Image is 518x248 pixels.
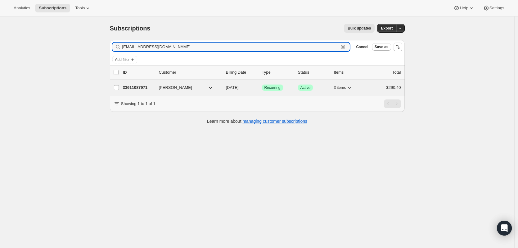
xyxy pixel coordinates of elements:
[375,44,389,49] span: Save as
[110,25,151,32] span: Subscriptions
[122,43,339,51] input: Filter subscribers
[480,4,508,12] button: Settings
[35,4,70,12] button: Subscriptions
[123,69,401,76] div: IDCustomerBilling DateTypeStatusItemsTotal
[460,6,468,11] span: Help
[121,101,155,107] p: Showing 1 to 1 of 1
[372,43,391,51] button: Save as
[377,24,396,33] button: Export
[155,83,217,93] button: [PERSON_NAME]
[386,85,401,90] span: $290.40
[340,44,346,50] button: Clear
[334,85,346,90] span: 3 items
[450,4,478,12] button: Help
[226,69,257,76] p: Billing Date
[394,43,402,51] button: Sort the results
[334,69,365,76] div: Items
[115,57,130,62] span: Add filter
[344,24,375,33] button: Bulk updates
[242,119,307,124] a: managing customer subscriptions
[123,85,154,91] p: 33611087971
[334,83,353,92] button: 3 items
[159,85,192,91] span: [PERSON_NAME]
[384,99,401,108] nav: Pagination
[298,69,329,76] p: Status
[75,6,85,11] span: Tools
[264,85,281,90] span: Recurring
[356,44,368,49] span: Cancel
[354,43,371,51] button: Cancel
[489,6,504,11] span: Settings
[71,4,95,12] button: Tools
[392,69,401,76] p: Total
[300,85,311,90] span: Active
[226,85,239,90] span: [DATE]
[39,6,66,11] span: Subscriptions
[262,69,293,76] div: Type
[497,221,512,236] div: Open Intercom Messenger
[207,118,307,124] p: Learn more about
[14,6,30,11] span: Analytics
[10,4,34,12] button: Analytics
[159,69,221,76] p: Customer
[381,26,393,31] span: Export
[348,26,371,31] span: Bulk updates
[112,56,137,63] button: Add filter
[123,69,154,76] p: ID
[123,83,401,92] div: 33611087971[PERSON_NAME][DATE]SuccessRecurringSuccessActive3 items$290.40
